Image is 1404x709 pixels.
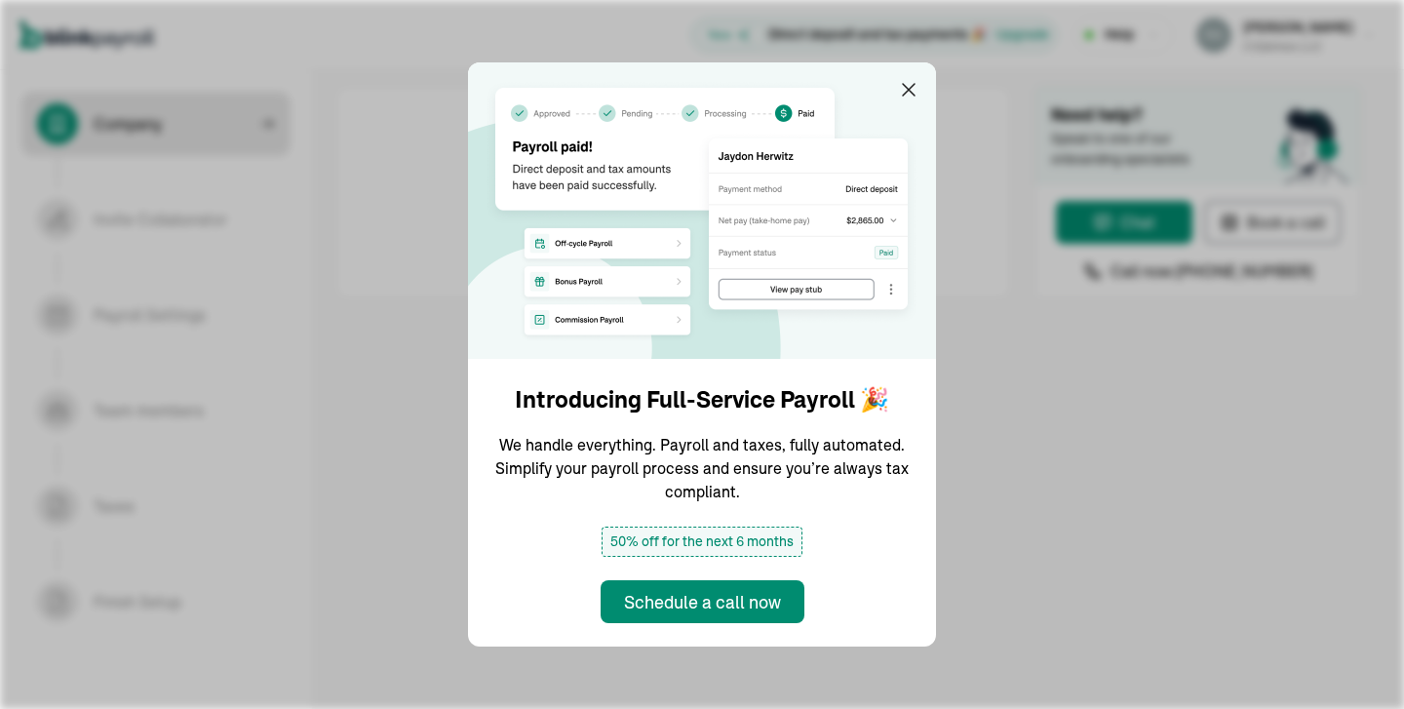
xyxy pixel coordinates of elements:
button: Schedule a call now [601,580,804,623]
img: announcement [468,62,936,359]
span: 50% off for the next 6 months [602,527,802,557]
p: We handle everything. Payroll and taxes, fully automated. Simplify your payroll process and ensur... [491,433,913,503]
h1: Introducing Full-Service Payroll 🎉 [515,382,889,417]
div: Schedule a call now [624,589,781,615]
